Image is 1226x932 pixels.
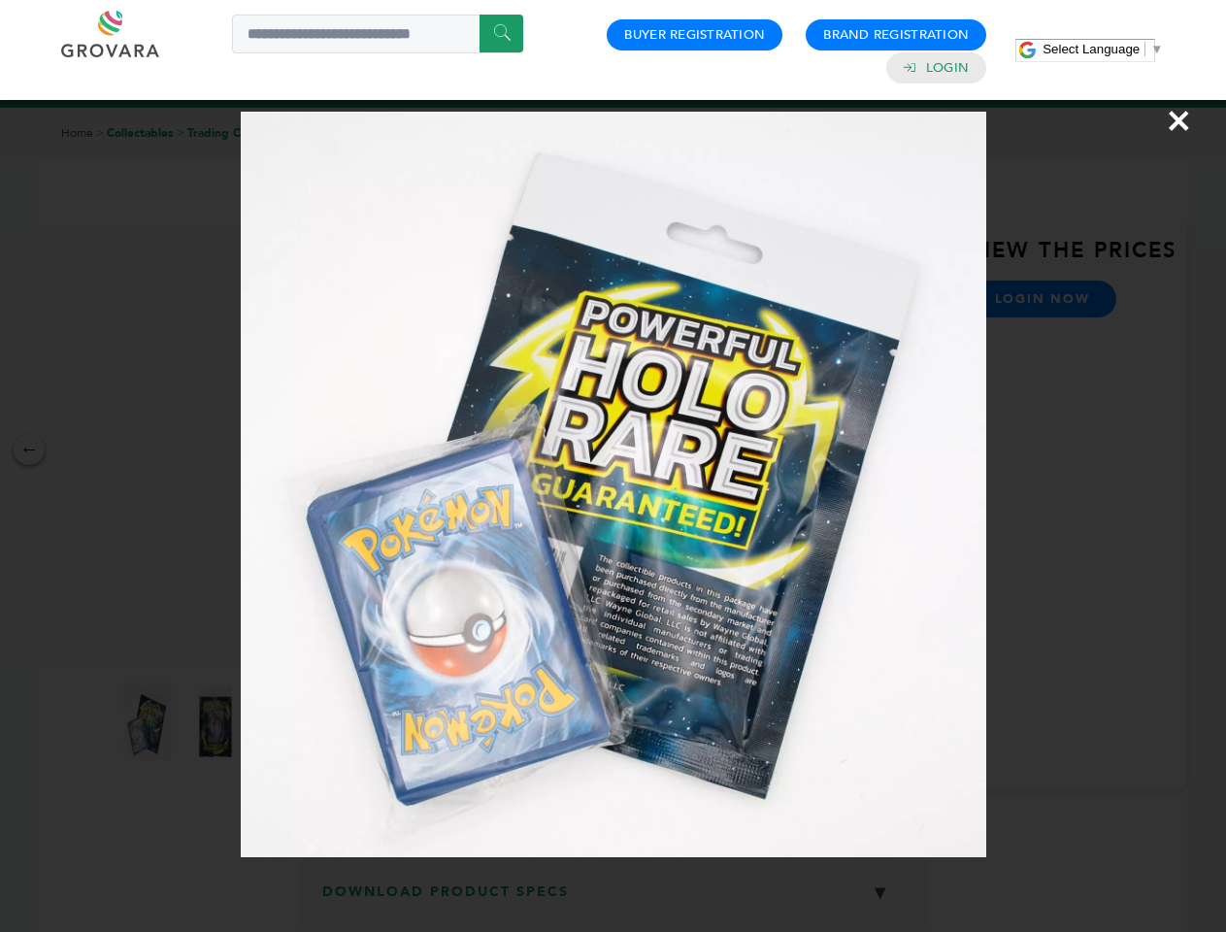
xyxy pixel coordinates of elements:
[1043,42,1140,56] span: Select Language
[926,59,969,77] a: Login
[1150,42,1163,56] span: ▼
[1166,93,1192,148] span: ×
[241,112,986,857] img: Image Preview
[1043,42,1163,56] a: Select Language​
[624,26,765,44] a: Buyer Registration
[1144,42,1145,56] span: ​
[823,26,969,44] a: Brand Registration
[232,15,523,53] input: Search a product or brand...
